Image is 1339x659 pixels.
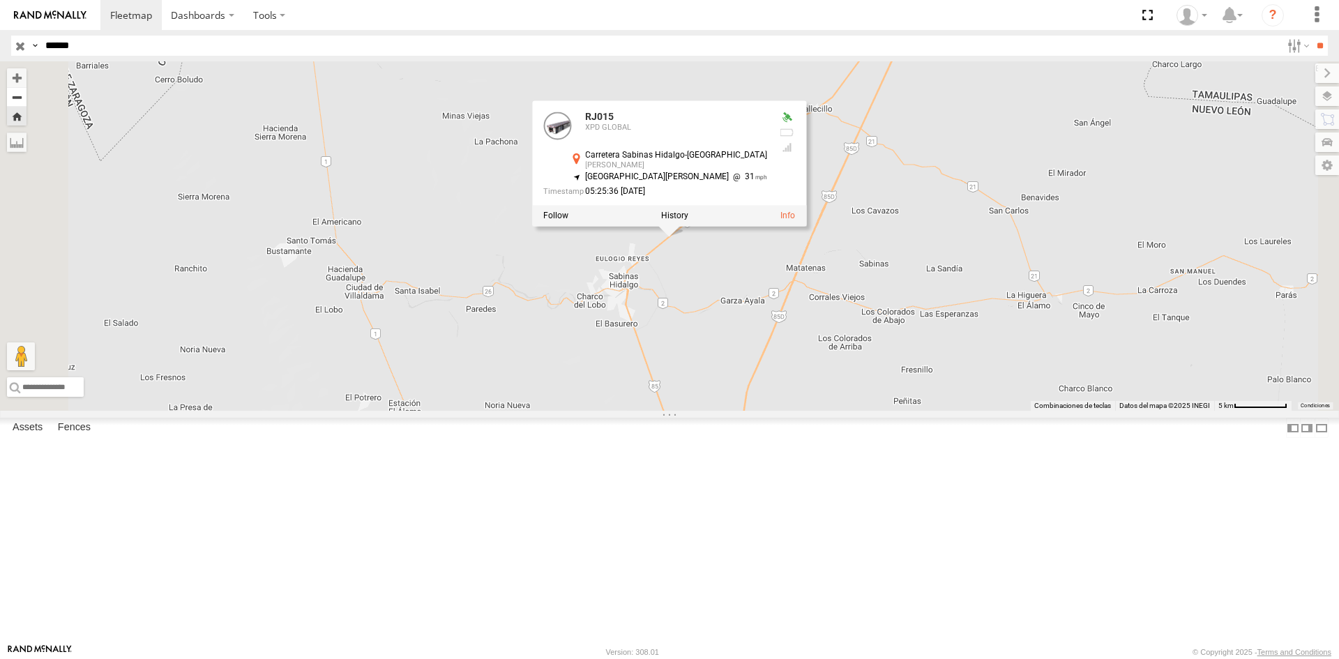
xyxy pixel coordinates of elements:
span: 31 [729,172,767,181]
div: [PERSON_NAME] [585,161,767,169]
label: Search Filter Options [1282,36,1312,56]
label: Map Settings [1315,156,1339,175]
label: Assets [6,418,50,438]
label: View Asset History [661,211,688,220]
i: ? [1262,4,1284,26]
button: Zoom in [7,68,27,87]
div: Last Event GSM Signal Strength [778,142,795,153]
button: Combinaciones de teclas [1034,401,1111,411]
button: Zoom Home [7,107,27,126]
button: Zoom out [7,87,27,107]
img: rand-logo.svg [14,10,86,20]
label: Fences [51,418,98,438]
div: Version: 308.01 [606,648,659,656]
label: Measure [7,132,27,152]
a: View Asset Details [780,211,795,220]
span: [GEOGRAPHIC_DATA][PERSON_NAME] [585,172,729,181]
label: Hide Summary Table [1315,418,1329,438]
a: Terms and Conditions [1257,648,1331,656]
div: Carretera Sabinas Hidalgo-[GEOGRAPHIC_DATA] [585,151,767,160]
div: No battery health information received from this device. [778,127,795,138]
a: Visit our Website [8,645,72,659]
div: Date/time of location update [543,188,767,197]
div: XPD GLOBAL [585,124,767,132]
a: Condiciones (se abre en una nueva pestaña) [1301,403,1330,409]
div: © Copyright 2025 - [1193,648,1331,656]
div: Valid GPS Fix [778,112,795,123]
div: RJ015 [585,112,767,122]
div: Sebastian Velez [1172,5,1212,26]
span: 5 km [1218,402,1234,409]
button: Escala del mapa: 5 km por 73 píxeles [1214,401,1292,411]
label: Realtime tracking of Asset [543,211,568,220]
label: Dock Summary Table to the Left [1286,418,1300,438]
label: Search Query [29,36,40,56]
span: Datos del mapa ©2025 INEGI [1119,402,1210,409]
button: Arrastra el hombrecito naranja al mapa para abrir Street View [7,342,35,370]
label: Dock Summary Table to the Right [1300,418,1314,438]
